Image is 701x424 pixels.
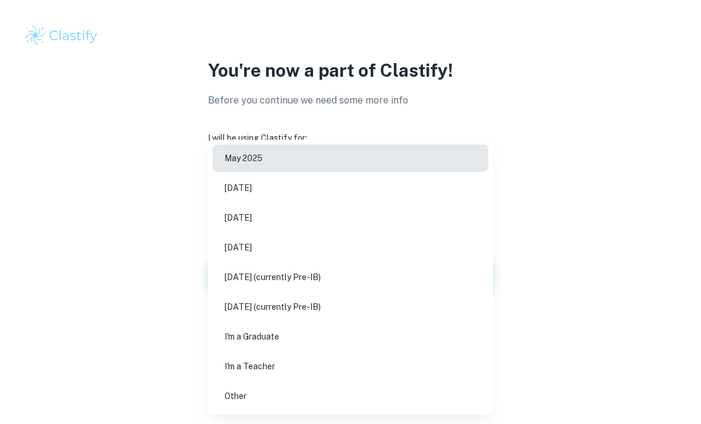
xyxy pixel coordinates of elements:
li: [DATE] [213,174,488,202]
li: [DATE] [213,234,488,261]
li: [DATE] (currently Pre-IB) [213,263,488,291]
li: I'm a Graduate [213,323,488,350]
li: May 2025 [213,145,488,172]
li: I'm a Teacher [213,353,488,380]
li: Other [213,382,488,410]
li: [DATE] [213,204,488,231]
li: [DATE] (currently Pre-IB) [213,293,488,321]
